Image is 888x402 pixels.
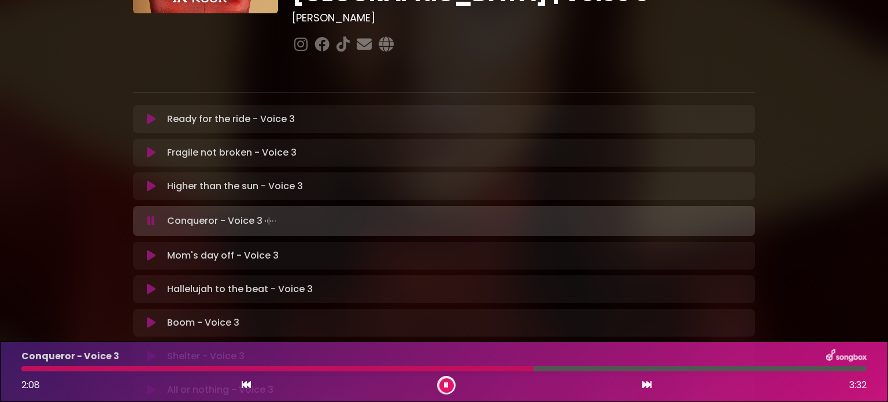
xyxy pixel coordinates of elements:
p: Hallelujah to the beat - Voice 3 [167,282,313,296]
h3: [PERSON_NAME] [292,12,755,24]
img: songbox-logo-white.png [826,349,867,364]
p: Higher than the sun - Voice 3 [167,179,303,193]
p: Boom - Voice 3 [167,316,239,330]
p: Conqueror - Voice 3 [167,213,279,229]
img: waveform4.gif [262,213,279,229]
span: 2:08 [21,378,40,392]
p: Conqueror - Voice 3 [21,349,119,363]
span: 3:32 [849,378,867,392]
p: Fragile not broken - Voice 3 [167,146,297,160]
p: Ready for the ride - Voice 3 [167,112,295,126]
p: Mom's day off - Voice 3 [167,249,279,263]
